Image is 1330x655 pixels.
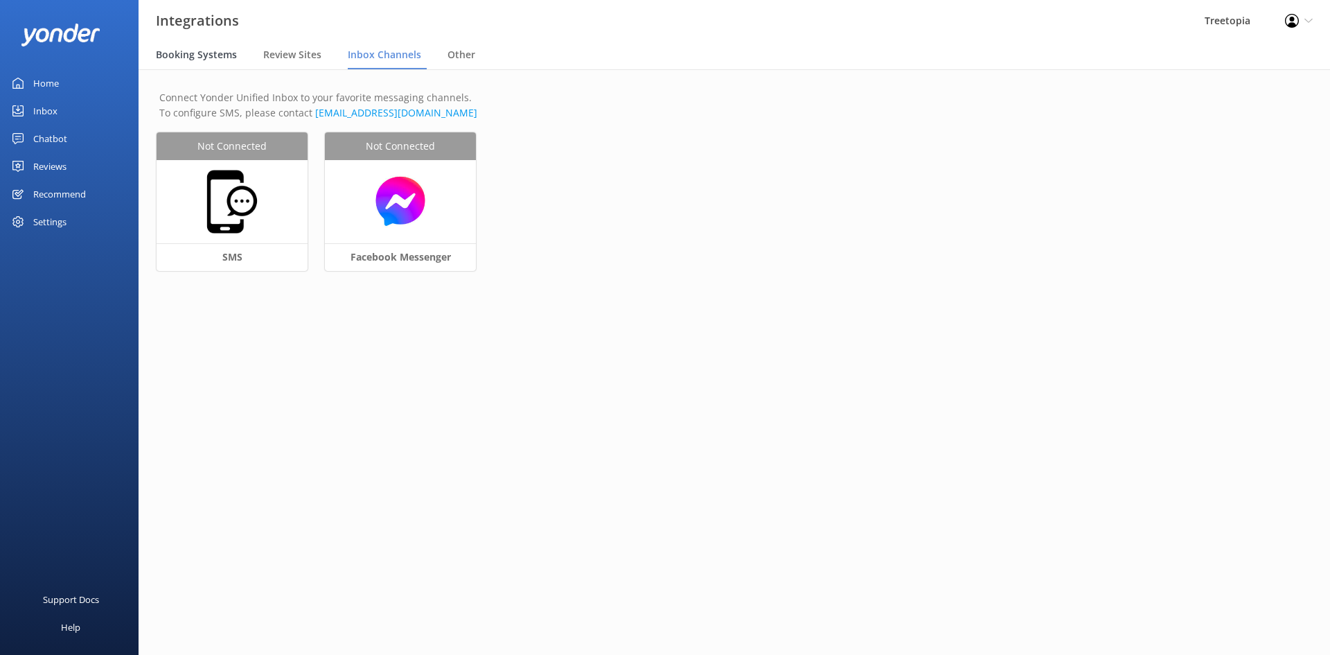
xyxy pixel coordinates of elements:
span: Booking Systems [156,48,237,62]
a: Send an email to Yonder support team [315,106,477,119]
h3: Integrations [156,10,239,32]
span: Not Connected [366,139,435,154]
div: Chatbot [33,125,67,152]
div: Settings [33,208,66,236]
div: Recommend [33,180,86,208]
div: Support Docs [43,586,99,613]
div: Help [61,613,80,641]
div: Inbox [33,97,57,125]
a: Not ConnectedFacebook Messenger [325,132,493,288]
p: Connect Yonder Unified Inbox to your favorite messaging channels. To configure SMS, please contact [159,90,1309,121]
span: Review Sites [263,48,321,62]
span: Other [447,48,475,62]
div: Reviews [33,152,66,180]
img: messenger.png [332,175,469,228]
div: Facebook Messenger [325,243,476,271]
div: Home [33,69,59,97]
span: Inbox Channels [348,48,421,62]
img: yonder-white-logo.png [21,24,100,46]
